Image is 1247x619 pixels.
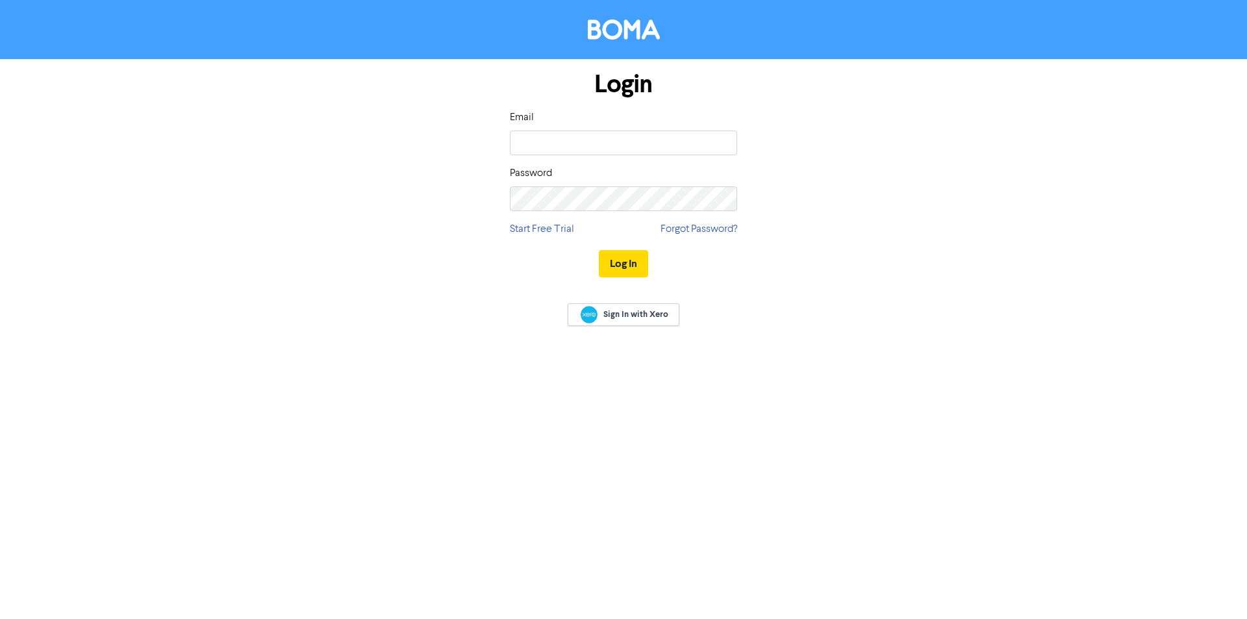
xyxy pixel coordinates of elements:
[603,309,668,320] span: Sign In with Xero
[510,166,552,181] label: Password
[510,110,534,125] label: Email
[510,221,574,237] a: Start Free Trial
[510,69,737,99] h1: Login
[568,303,679,326] a: Sign In with Xero
[588,19,660,40] img: BOMA Logo
[1182,557,1247,619] iframe: Chat Widget
[661,221,737,237] a: Forgot Password?
[599,250,648,277] button: Log In
[581,306,598,323] img: Xero logo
